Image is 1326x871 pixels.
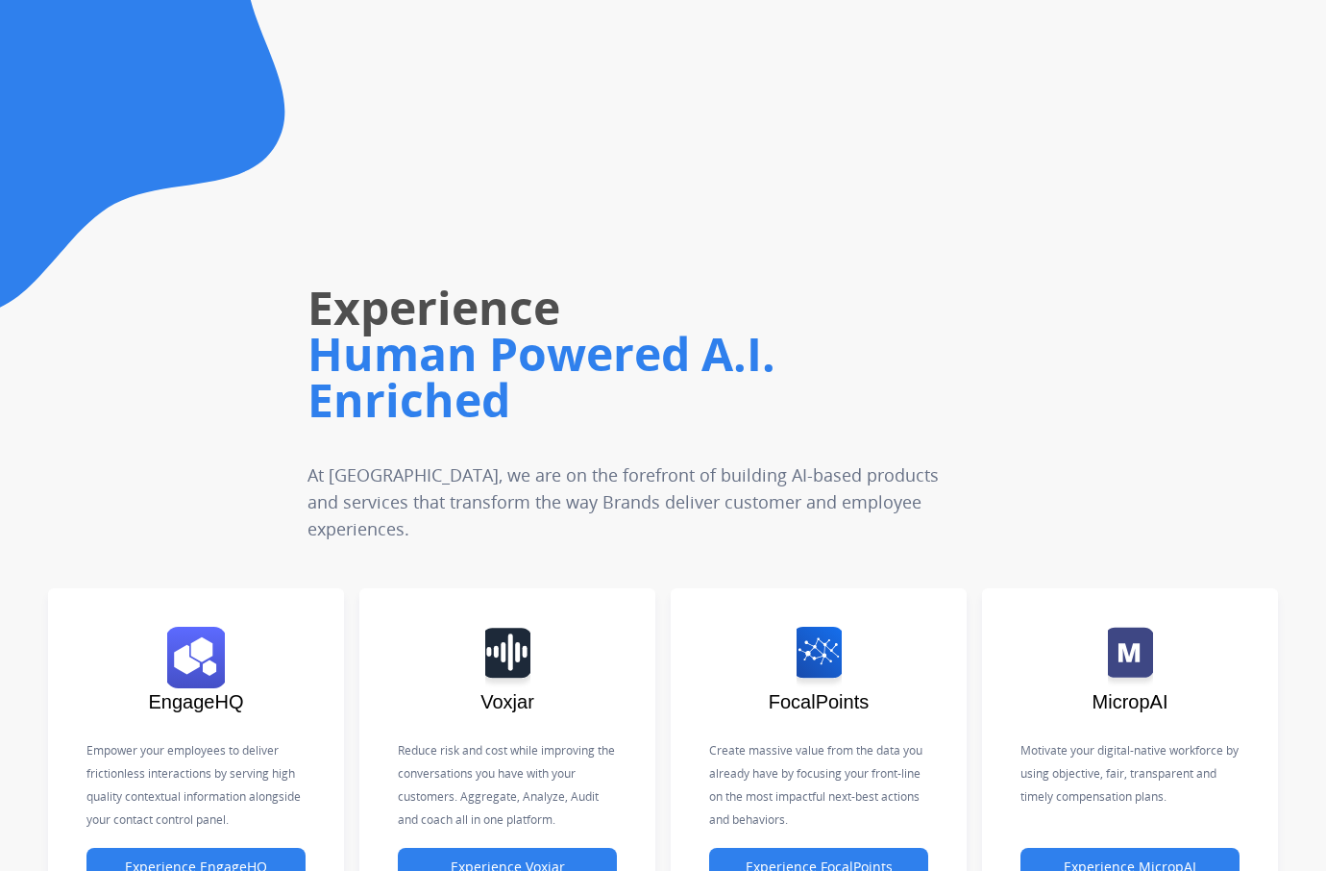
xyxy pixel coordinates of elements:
p: Create massive value from the data you already have by focusing your front-line on the most impac... [709,739,928,832]
p: Empower your employees to deliver frictionless interactions by serving high quality contextual in... [86,739,306,832]
span: FocalPoints [769,691,870,712]
img: logo [797,627,842,688]
span: EngageHQ [149,691,244,712]
span: Voxjar [480,691,534,712]
img: logo [485,627,530,688]
img: logo [167,627,225,688]
img: logo [1108,627,1153,688]
p: Reduce risk and cost while improving the conversations you have with your customers. Aggregate, A... [398,739,617,832]
span: MicropAI [1093,691,1168,712]
h1: Experience [307,277,956,338]
h1: Human Powered A.I. Enriched [307,323,956,431]
p: Motivate your digital-native workforce by using objective, fair, transparent and timely compensat... [1020,739,1240,809]
p: At [GEOGRAPHIC_DATA], we are on the forefront of building AI-based products and services that tra... [307,461,956,542]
